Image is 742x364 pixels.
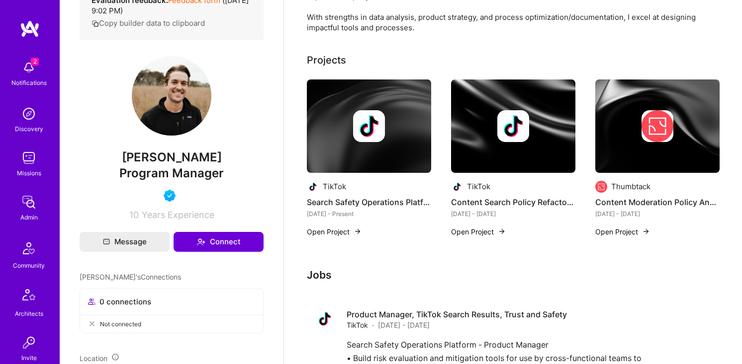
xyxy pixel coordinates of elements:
[80,353,264,364] div: Location
[80,232,170,252] button: Message
[80,288,264,333] button: 0 connectionsNot connected
[20,212,38,222] div: Admin
[99,296,151,307] span: 0 connections
[354,227,362,235] img: arrow-right
[307,53,346,68] div: Projects
[353,110,385,142] img: Company logo
[31,58,39,66] span: 2
[307,79,431,173] img: cover
[451,209,575,219] div: [DATE] - [DATE]
[21,353,37,363] div: Invite
[92,18,205,28] button: Copy builder data to clipboard
[315,309,335,329] img: Company logo
[498,227,506,235] img: arrow-right
[174,232,264,252] button: Connect
[451,79,575,173] img: cover
[307,226,362,237] button: Open Project
[19,333,39,353] img: Invite
[80,150,264,165] span: [PERSON_NAME]
[642,110,673,142] img: Company logo
[19,148,39,168] img: teamwork
[595,196,720,209] h4: Content Moderation Policy Analysis and Development - Spam and Unwanted Messages
[595,181,607,193] img: Company logo
[88,320,96,328] i: icon CloseGray
[451,196,575,209] h4: Content Search Policy Refactoring and Enforcement
[100,319,141,329] span: Not connected
[497,110,529,142] img: Company logo
[164,190,176,202] img: Vetted A.Teamer
[595,226,650,237] button: Open Project
[307,196,431,209] h4: Search Safety Operations Platform Content-Level Enforcement Enablement
[196,237,205,246] i: icon Connect
[19,58,39,77] img: bell
[451,181,463,193] img: Company logo
[307,181,319,193] img: Company logo
[347,320,368,330] span: TikTok
[17,168,41,178] div: Missions
[307,209,431,219] div: [DATE] - Present
[17,285,41,308] img: Architects
[19,192,39,212] img: admin teamwork
[642,227,650,235] img: arrow-right
[142,210,214,220] span: Years Experience
[92,20,99,27] i: icon Copy
[132,56,211,136] img: User Avatar
[80,272,181,282] span: [PERSON_NAME]'s Connections
[19,104,39,124] img: discovery
[451,226,506,237] button: Open Project
[467,181,490,192] div: TikTok
[595,209,720,219] div: [DATE] - [DATE]
[595,79,720,173] img: cover
[15,124,43,134] div: Discovery
[323,181,346,192] div: TikTok
[611,181,650,192] div: Thumbtack
[103,238,110,245] i: icon Mail
[88,298,95,305] i: icon Collaborator
[372,320,374,330] span: ·
[17,236,41,260] img: Community
[20,20,40,38] img: logo
[307,269,720,281] h3: Jobs
[378,320,430,330] span: [DATE] - [DATE]
[13,260,45,271] div: Community
[347,309,567,320] h4: Product Manager, TikTok Search Results, Trust and Safety
[11,77,47,88] div: Notifications
[15,308,43,319] div: Architects
[119,166,224,180] span: Program Manager
[129,210,139,220] span: 10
